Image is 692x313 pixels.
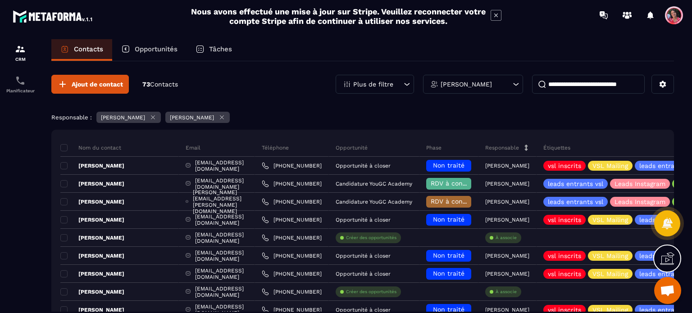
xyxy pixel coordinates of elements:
[262,162,322,169] a: [PHONE_NUMBER]
[654,277,681,304] div: Ouvrir le chat
[262,180,322,187] a: [PHONE_NUMBER]
[426,144,442,151] p: Phase
[60,162,124,169] p: [PERSON_NAME]
[496,235,517,241] p: À associe
[548,271,581,277] p: vsl inscrits
[15,75,26,86] img: scheduler
[262,144,289,151] p: Téléphone
[60,198,124,205] p: [PERSON_NAME]
[13,8,94,24] img: logo
[150,81,178,88] span: Contacts
[615,181,665,187] p: Leads Instagram
[548,163,581,169] p: vsl inscrits
[51,39,112,61] a: Contacts
[262,234,322,241] a: [PHONE_NUMBER]
[74,45,103,53] p: Contacts
[592,253,628,259] p: VSL Mailing
[548,199,603,205] p: leads entrants vsl
[262,198,322,205] a: [PHONE_NUMBER]
[51,114,92,121] p: Responsable :
[336,144,368,151] p: Opportunité
[485,217,529,223] p: [PERSON_NAME]
[2,88,38,93] p: Planificateur
[262,270,322,277] a: [PHONE_NUMBER]
[592,163,628,169] p: VSL Mailing
[336,217,391,223] p: Opportunité à closer
[60,234,124,241] p: [PERSON_NAME]
[441,81,492,87] p: [PERSON_NAME]
[142,80,178,89] p: 73
[51,75,129,94] button: Ajout de contact
[2,37,38,68] a: formationformationCRM
[346,289,396,295] p: Créer des opportunités
[346,235,396,241] p: Créer des opportunités
[592,307,628,313] p: VSL Mailing
[485,271,529,277] p: [PERSON_NAME]
[336,181,412,187] p: Candidature YouGC Academy
[2,68,38,100] a: schedulerschedulerPlanificateur
[262,216,322,223] a: [PHONE_NUMBER]
[592,217,628,223] p: VSL Mailing
[60,288,124,295] p: [PERSON_NAME]
[191,7,486,26] h2: Nous avons effectué une mise à jour sur Stripe. Veuillez reconnecter votre compte Stripe afin de ...
[209,45,232,53] p: Tâches
[592,271,628,277] p: VSL Mailing
[433,306,464,313] span: Non traité
[548,307,581,313] p: vsl inscrits
[60,216,124,223] p: [PERSON_NAME]
[135,45,178,53] p: Opportunités
[336,307,391,313] p: Opportunité à closer
[615,199,665,205] p: Leads Instagram
[60,180,124,187] p: [PERSON_NAME]
[353,81,393,87] p: Plus de filtre
[433,216,464,223] span: Non traité
[262,252,322,259] a: [PHONE_NUMBER]
[433,252,464,259] span: Non traité
[548,181,603,187] p: leads entrants vsl
[336,271,391,277] p: Opportunité à closer
[431,180,489,187] span: RDV à confimer ❓
[101,114,145,121] p: [PERSON_NAME]
[15,44,26,54] img: formation
[543,144,570,151] p: Étiquettes
[170,114,214,121] p: [PERSON_NAME]
[496,289,517,295] p: À associe
[2,57,38,62] p: CRM
[548,253,581,259] p: vsl inscrits
[336,199,412,205] p: Candidature YouGC Academy
[433,270,464,277] span: Non traité
[485,181,529,187] p: [PERSON_NAME]
[72,80,123,89] span: Ajout de contact
[60,270,124,277] p: [PERSON_NAME]
[433,162,464,169] span: Non traité
[187,39,241,61] a: Tâches
[485,199,529,205] p: [PERSON_NAME]
[60,144,121,151] p: Nom du contact
[186,144,200,151] p: Email
[485,253,529,259] p: [PERSON_NAME]
[336,163,391,169] p: Opportunité à closer
[485,307,529,313] p: [PERSON_NAME]
[485,163,529,169] p: [PERSON_NAME]
[60,252,124,259] p: [PERSON_NAME]
[431,198,506,205] span: RDV à conf. A RAPPELER
[112,39,187,61] a: Opportunités
[548,217,581,223] p: vsl inscrits
[485,144,519,151] p: Responsable
[336,253,391,259] p: Opportunité à closer
[262,288,322,295] a: [PHONE_NUMBER]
